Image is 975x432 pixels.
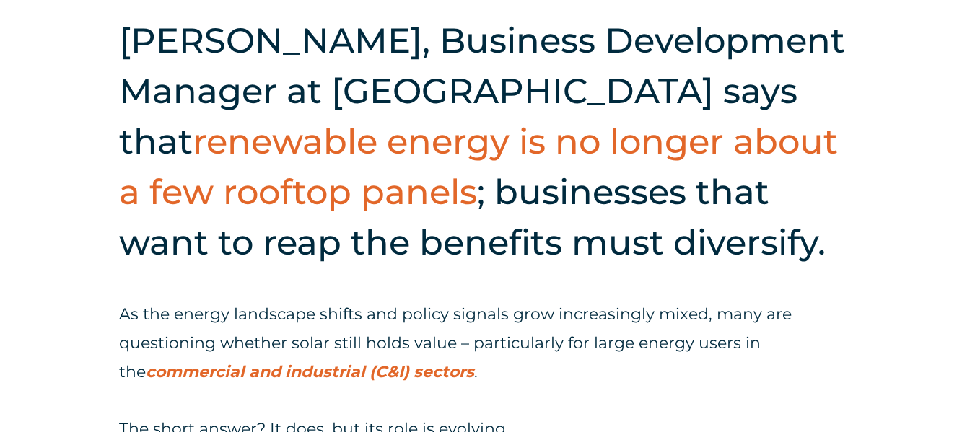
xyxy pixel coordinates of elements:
span: renewable energy is no longer about a few rooftop panels [119,120,838,213]
p: As the energy landscape shifts and policy signals grow increasingly mixed, many are questioning w... [119,300,856,387]
h2: [PERSON_NAME], Business Development Manager at [GEOGRAPHIC_DATA] says that ; businesses that want... [119,15,856,268]
a: commercial and industrial (C&I) sectors [146,362,474,382]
